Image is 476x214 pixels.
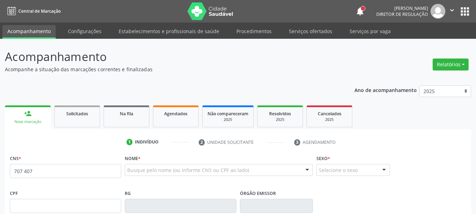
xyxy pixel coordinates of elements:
p: Acompanhe a situação das marcações correntes e finalizadas [5,66,331,73]
div: Nova marcação [10,119,46,124]
span: Solicitados [66,111,88,117]
div: Indivíduo [135,139,159,145]
div: 2025 [208,117,248,122]
div: 2025 [312,117,347,122]
span: Não compareceram [208,111,248,117]
div: 1 [126,139,133,145]
span: Selecione o sexo [319,166,358,174]
a: Configurações [63,25,106,37]
img: img [431,4,445,19]
a: Estabelecimentos e profissionais de saúde [114,25,224,37]
button:  [445,4,459,19]
a: Serviços ofertados [284,25,337,37]
label: CNS [10,153,21,164]
span: Na fila [120,111,133,117]
button: apps [459,5,471,18]
div: [PERSON_NAME] [376,5,428,11]
label: RG [125,188,131,199]
span: Cancelados [318,111,341,117]
button: notifications [355,6,365,16]
a: Acompanhamento [2,25,56,39]
p: Acompanhamento [5,48,331,66]
label: Sexo [316,153,330,164]
span: Busque pelo nome (ou informe CNS ou CPF ao lado) [127,166,249,174]
a: Serviços por vaga [345,25,396,37]
span: Diretor de regulação [376,11,428,17]
label: Nome [125,153,141,164]
p: Ano de acompanhamento [354,85,417,94]
a: Central de Marcação [5,5,61,17]
span: Agendados [164,111,187,117]
span: Resolvidos [269,111,291,117]
div: person_add [24,110,32,117]
a: Procedimentos [231,25,277,37]
i:  [448,6,456,14]
span: Central de Marcação [18,8,61,14]
button: Relatórios [433,59,469,71]
label: Órgão emissor [240,188,276,199]
div: 2025 [262,117,298,122]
